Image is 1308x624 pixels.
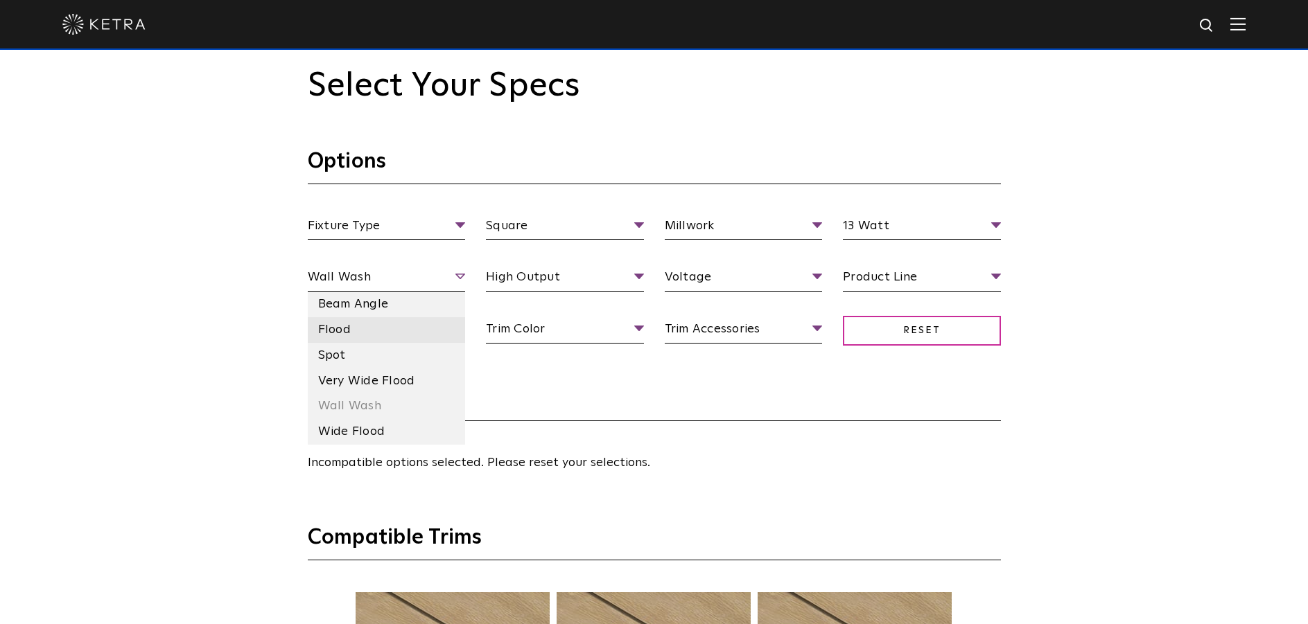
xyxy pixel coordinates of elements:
[308,66,1001,107] h2: Select Your Specs
[1198,17,1216,35] img: search icon
[843,267,1001,292] span: Product Line
[486,216,644,240] span: Square
[308,419,466,445] li: Wide Flood
[843,216,1001,240] span: 13 Watt
[308,292,466,317] li: Beam Angle
[308,393,466,419] li: Wall Wash
[308,456,650,469] span: Incompatible options selected. Please reset your selections.
[308,368,466,394] li: Very Wide Flood
[308,267,466,292] span: Wall Wash
[486,267,644,292] span: High Output
[308,148,1001,184] h3: Options
[665,216,823,240] span: Millwork
[665,319,823,344] span: Trim Accessories
[665,267,823,292] span: Voltage
[308,524,1001,560] h3: Compatible Trims
[843,316,1001,346] span: Reset
[1230,17,1246,30] img: Hamburger%20Nav.svg
[308,385,1001,421] h3: Specifications
[308,317,466,343] li: Flood
[308,343,466,368] li: Spot
[308,216,466,240] span: Fixture Type
[486,319,644,344] span: Trim Color
[62,14,146,35] img: ketra-logo-2019-white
